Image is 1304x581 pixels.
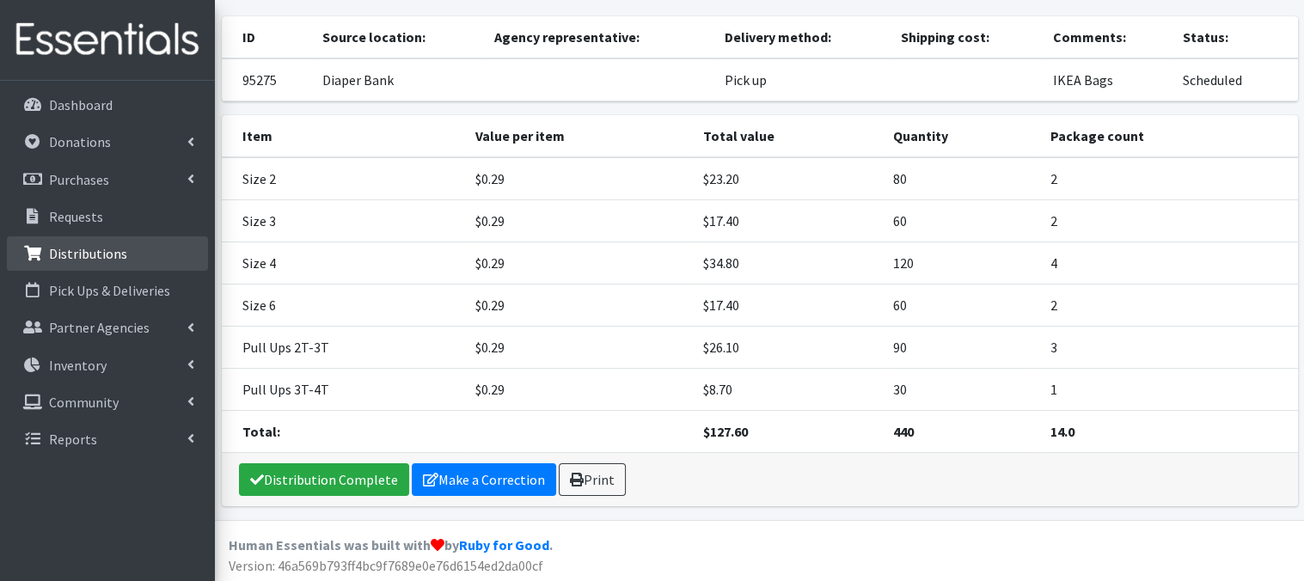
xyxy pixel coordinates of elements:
[703,423,748,440] strong: $127.60
[883,242,1039,284] td: 120
[7,310,208,345] a: Partner Agencies
[559,463,626,496] a: Print
[49,96,113,113] p: Dashboard
[1039,368,1297,410] td: 1
[1050,423,1074,440] strong: 14.0
[465,284,693,326] td: $0.29
[222,157,466,200] td: Size 2
[222,115,466,157] th: Item
[229,557,543,574] span: Version: 46a569b793ff4bc9f7689e0e76d6154ed2da00cf
[883,368,1039,410] td: 30
[1039,157,1297,200] td: 2
[465,157,693,200] td: $0.29
[1172,58,1298,101] td: Scheduled
[412,463,556,496] a: Make a Correction
[714,16,891,58] th: Delivery method:
[693,157,883,200] td: $23.20
[883,115,1039,157] th: Quantity
[714,58,891,101] td: Pick up
[49,319,150,336] p: Partner Agencies
[7,422,208,456] a: Reports
[222,368,466,410] td: Pull Ups 3T-4T
[222,58,312,101] td: 95275
[49,282,170,299] p: Pick Ups & Deliveries
[484,16,714,58] th: Agency representative:
[465,199,693,242] td: $0.29
[7,348,208,382] a: Inventory
[222,16,312,58] th: ID
[49,394,119,411] p: Community
[1172,16,1298,58] th: Status:
[1039,242,1297,284] td: 4
[312,16,484,58] th: Source location:
[883,157,1039,200] td: 80
[49,171,109,188] p: Purchases
[891,16,1042,58] th: Shipping cost:
[312,58,484,101] td: Diaper Bank
[883,326,1039,368] td: 90
[893,423,914,440] strong: 440
[693,242,883,284] td: $34.80
[7,162,208,197] a: Purchases
[229,536,553,553] strong: Human Essentials was built with by .
[693,326,883,368] td: $26.10
[49,357,107,374] p: Inventory
[239,463,409,496] a: Distribution Complete
[465,368,693,410] td: $0.29
[1039,326,1297,368] td: 3
[693,368,883,410] td: $8.70
[1039,284,1297,326] td: 2
[465,242,693,284] td: $0.29
[693,199,883,242] td: $17.40
[7,125,208,159] a: Donations
[7,385,208,419] a: Community
[7,273,208,308] a: Pick Ups & Deliveries
[49,245,127,262] p: Distributions
[459,536,549,553] a: Ruby for Good
[222,326,466,368] td: Pull Ups 2T-3T
[49,208,103,225] p: Requests
[222,242,466,284] td: Size 4
[465,326,693,368] td: $0.29
[693,284,883,326] td: $17.40
[1039,115,1297,157] th: Package count
[1042,16,1172,58] th: Comments:
[222,284,466,326] td: Size 6
[49,431,97,448] p: Reports
[49,133,111,150] p: Donations
[1042,58,1172,101] td: IKEA Bags
[1039,199,1297,242] td: 2
[693,115,883,157] th: Total value
[7,199,208,234] a: Requests
[7,236,208,271] a: Distributions
[7,11,208,69] img: HumanEssentials
[465,115,693,157] th: Value per item
[242,423,280,440] strong: Total:
[883,199,1039,242] td: 60
[883,284,1039,326] td: 60
[222,199,466,242] td: Size 3
[7,88,208,122] a: Dashboard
